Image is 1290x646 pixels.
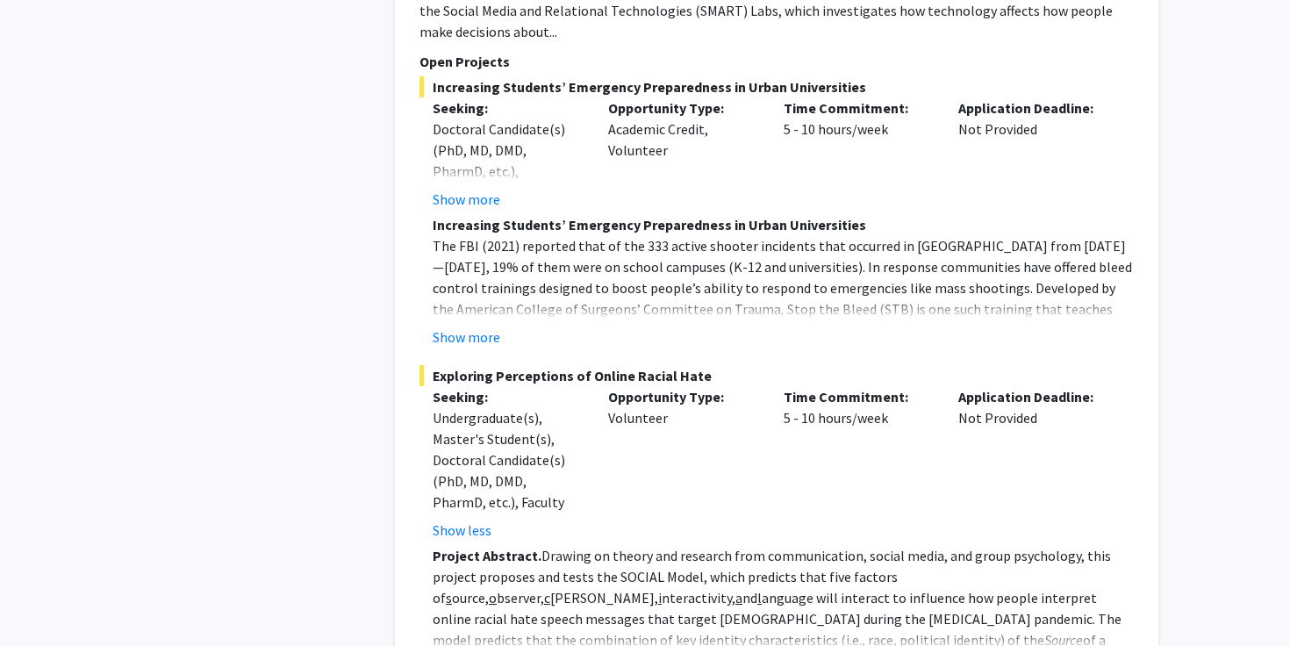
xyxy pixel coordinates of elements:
iframe: Chat [13,567,75,633]
button: Show more [433,327,500,348]
p: Time Commitment: [784,386,933,407]
p: The FBI (2021) reported that of the 333 active shooter incidents that occurred in [GEOGRAPHIC_DAT... [433,235,1134,425]
u: c [544,589,550,607]
div: Doctoral Candidate(s) (PhD, MD, DMD, PharmD, etc.), Postdoctoral Researcher(s) / Research Staff, ... [433,118,582,245]
div: 5 - 10 hours/week [770,97,946,210]
u: l [757,589,762,607]
p: Time Commitment: [784,97,933,118]
p: Application Deadline: [958,386,1107,407]
div: Not Provided [945,97,1121,210]
div: Undergraduate(s), Master's Student(s), Doctoral Candidate(s) (PhD, MD, DMD, PharmD, etc.), Faculty [433,407,582,513]
div: Academic Credit, Volunteer [595,97,770,210]
p: Application Deadline: [958,97,1107,118]
strong: Project Abstract. [433,547,541,564]
strong: Increasing Students’ Emergency Preparedness in Urban Universities [433,216,866,233]
u: o [489,589,497,607]
p: Opportunity Type: [608,386,757,407]
p: Seeking: [433,97,582,118]
button: Show less [433,520,491,541]
span: Increasing Students’ Emergency Preparedness in Urban Universities [419,76,1134,97]
u: i [658,589,662,607]
div: 5 - 10 hours/week [770,386,946,541]
div: Not Provided [945,386,1121,541]
span: Exploring Perceptions of Online Racial Hate [419,365,1134,386]
button: Show more [433,189,500,210]
u: s [446,589,452,607]
p: Open Projects [419,51,1134,72]
u: a [735,589,742,607]
em: , [781,300,785,318]
p: Opportunity Type: [608,97,757,118]
p: Seeking: [433,386,582,407]
div: Volunteer [595,386,770,541]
